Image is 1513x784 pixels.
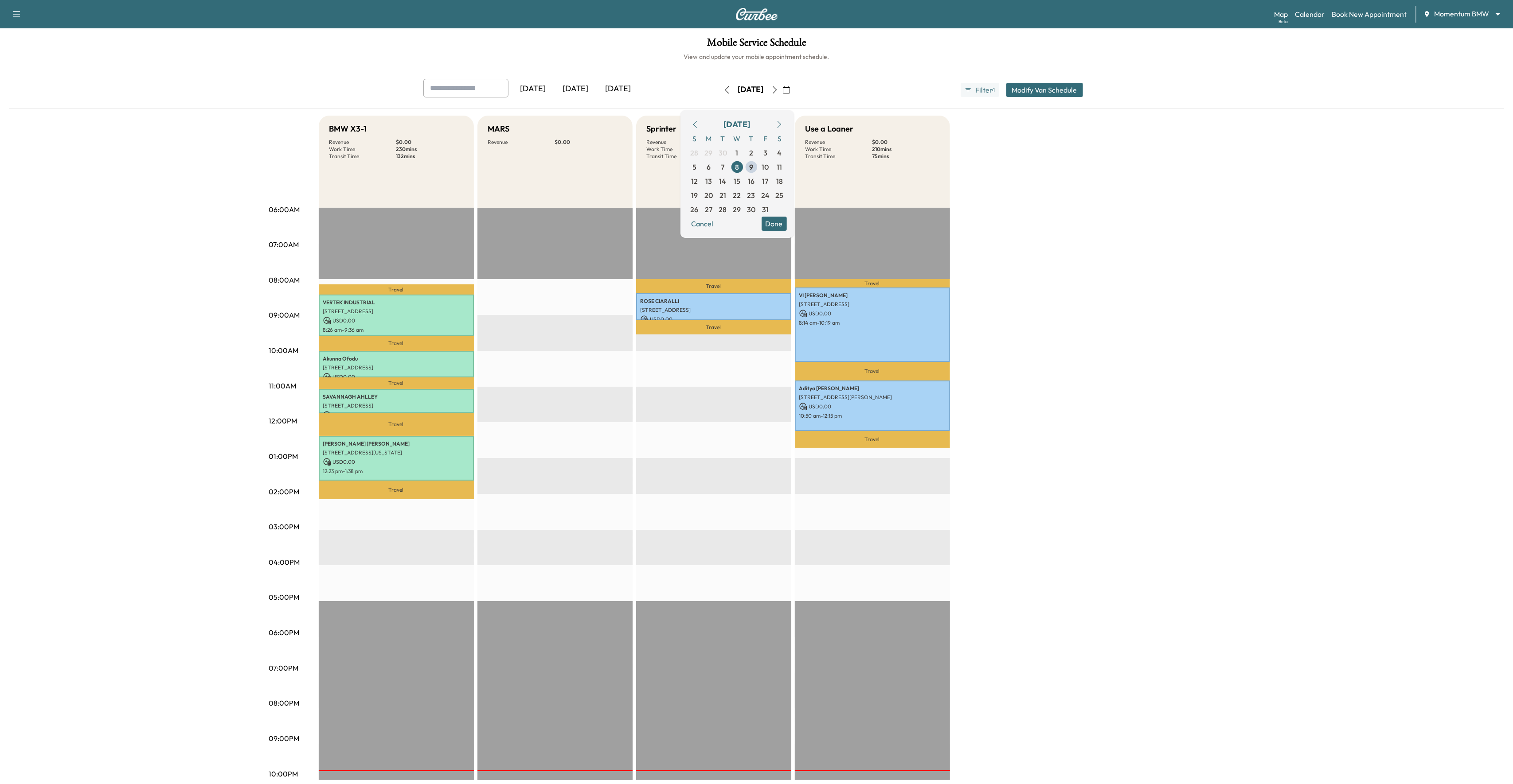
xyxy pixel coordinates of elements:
[805,153,872,160] p: Transit Time
[323,317,469,325] p: USD 0.00
[805,139,872,146] p: Revenue
[761,190,770,201] span: 24
[647,153,714,160] p: Transit Time
[748,176,755,186] span: 16
[269,415,297,426] p: 12:00PM
[329,146,396,153] p: Work Time
[691,190,698,201] span: 19
[736,147,739,158] span: 1
[795,362,950,380] p: Travel
[319,284,474,295] p: Travel
[776,176,783,186] span: 18
[323,308,469,315] p: [STREET_ADDRESS]
[1295,9,1325,19] a: Calendar
[719,147,727,158] span: 30
[747,190,755,201] span: 23
[735,162,739,172] span: 8
[719,204,727,215] span: 28
[738,84,764,95] div: [DATE]
[691,204,699,215] span: 26
[329,139,396,146] p: Revenue
[323,449,469,456] p: [STREET_ADDRESS][US_STATE]
[488,123,510,135] h5: MARS
[961,83,999,97] button: Filter●1
[319,413,474,436] p: Travel
[795,431,950,448] p: Travel
[396,146,463,153] p: 230 mins
[795,279,950,287] p: Travel
[1274,9,1288,19] a: MapBeta
[396,139,463,146] p: $ 0.00
[762,204,769,215] span: 31
[1006,83,1083,97] button: Modify Van Schedule
[269,451,298,462] p: 01:00PM
[716,132,730,146] span: T
[269,275,300,285] p: 08:00AM
[329,153,396,160] p: Transit Time
[555,139,622,146] p: $ 0.00
[269,310,300,320] p: 09:00AM
[647,123,677,135] h5: Sprinter
[323,440,469,447] p: [PERSON_NAME] [PERSON_NAME]
[721,162,725,172] span: 7
[1434,9,1489,19] span: Momentum BMW
[702,132,716,146] span: M
[269,663,299,673] p: 07:00PM
[269,557,300,567] p: 04:00PM
[777,162,782,172] span: 11
[991,88,993,92] span: ●
[323,299,469,306] p: VERTEK INDUSTRIAL
[641,307,787,314] p: [STREET_ADDRESS]
[323,411,469,419] p: USD 0.00
[636,279,791,293] p: Travel
[872,139,939,146] p: $ 0.00
[799,292,946,299] p: VI [PERSON_NAME]
[719,176,727,186] span: 14
[329,123,367,135] h5: BMW X3-1
[762,217,787,231] button: Done
[734,176,740,186] span: 15
[688,132,702,146] span: S
[269,733,300,744] p: 09:00PM
[269,698,300,708] p: 08:00PM
[735,8,778,20] img: Curbee Logo
[323,402,469,409] p: [STREET_ADDRESS]
[269,521,300,532] p: 03:00PM
[758,132,773,146] span: F
[872,146,939,153] p: 210 mins
[799,385,946,392] p: Aditya [PERSON_NAME]
[1332,9,1407,19] a: Book New Appointment
[269,380,297,391] p: 11:00AM
[799,403,946,411] p: USD 0.00
[733,190,741,201] span: 22
[749,147,753,158] span: 2
[269,486,300,497] p: 02:00PM
[691,147,699,158] span: 28
[323,326,469,334] p: 8:26 am - 9:36 am
[747,204,755,215] span: 30
[323,468,469,475] p: 12:23 pm - 1:38 pm
[323,373,469,381] p: USD 0.00
[799,394,946,401] p: [STREET_ADDRESS][PERSON_NAME]
[1278,18,1288,25] div: Beta
[691,176,698,186] span: 12
[799,319,946,326] p: 8:14 am - 10:19 am
[762,162,769,172] span: 10
[724,118,751,131] div: [DATE]
[799,301,946,308] p: [STREET_ADDRESS]
[319,377,474,389] p: Travel
[773,132,787,146] span: S
[778,147,782,158] span: 4
[993,86,995,93] span: 1
[319,481,474,499] p: Travel
[9,37,1504,52] h1: Mobile Service Schedule
[805,123,854,135] h5: Use a Loaner
[323,364,469,371] p: [STREET_ADDRESS]
[799,412,946,419] p: 10:50 am - 12:15 pm
[636,320,791,334] p: Travel
[512,79,555,99] div: [DATE]
[647,146,714,153] p: Work Time
[269,627,300,638] p: 06:00PM
[323,458,469,466] p: USD 0.00
[396,153,463,160] p: 132 mins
